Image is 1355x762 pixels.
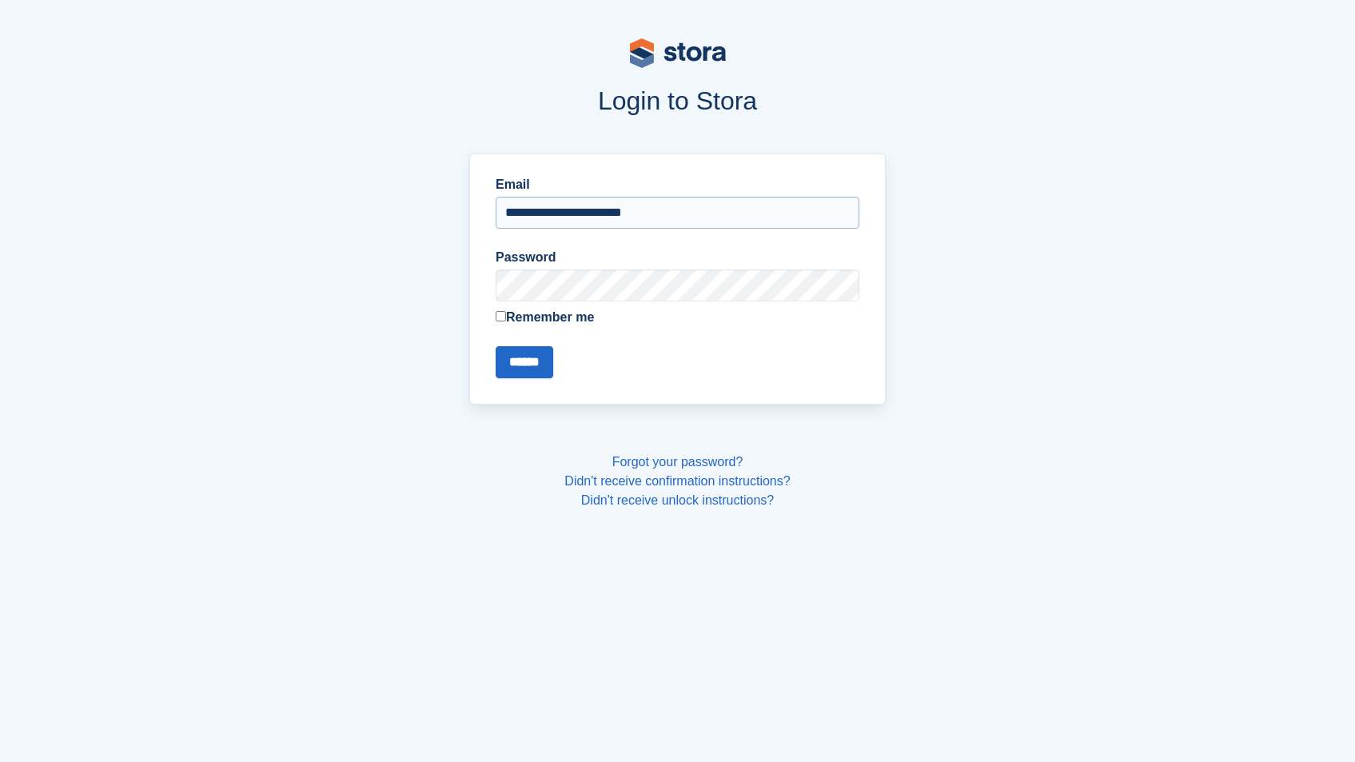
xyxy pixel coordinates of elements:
[496,308,859,327] label: Remember me
[496,175,859,194] label: Email
[496,248,859,267] label: Password
[165,86,1191,115] h1: Login to Stora
[581,493,774,507] a: Didn't receive unlock instructions?
[564,474,790,488] a: Didn't receive confirmation instructions?
[630,38,726,68] img: stora-logo-53a41332b3708ae10de48c4981b4e9114cc0af31d8433b30ea865607fb682f29.svg
[496,311,506,321] input: Remember me
[612,455,743,469] a: Forgot your password?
